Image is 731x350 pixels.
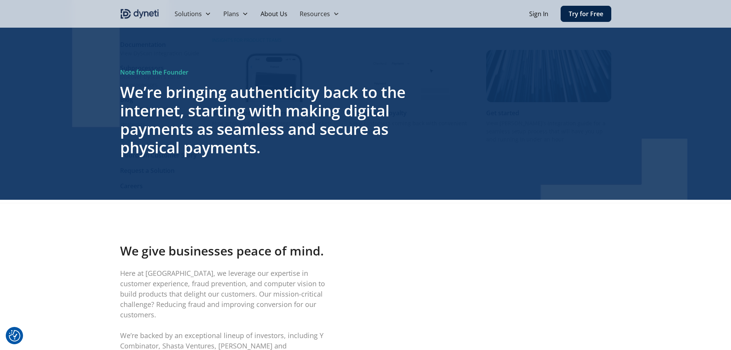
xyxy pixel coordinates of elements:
[120,95,200,104] div: Blog
[120,63,200,89] a: SubprocessorsDiscover DyScan's list of subprocessors
[349,108,474,118] div: Fast track to loyalty
[212,50,337,102] img: Image of a mobile Dyneti UI scanning a credit card
[120,243,335,259] h4: We give businesses peace of mind.
[529,9,548,18] a: Sign In
[212,47,337,138] a: Image of a mobile Dyneti UI scanning a credit cardMaximize mobile conversionsHow advanced payment...
[175,9,202,18] div: Solutions
[9,330,20,342] button: Consent Preferences
[349,50,474,102] img: Image of a mobile Dyneti UI scanning a credit card
[120,73,200,89] div: Discover DyScan's list of subprocessors
[217,6,254,22] div: Plans
[486,47,611,146] a: Get startedView [PERSON_NAME]’s integration guide for a seamless setup process that will have you...
[120,181,200,191] a: Careers
[120,8,159,20] a: home
[120,49,200,57] div: View DyScan Integration Guide
[212,119,337,135] p: How advanced payment integration skyrockets sales
[120,166,200,175] a: Request a Solution
[349,119,474,135] p: Keep customers coming back with convenient checkouts
[120,63,200,73] div: Subprocessors
[120,95,200,128] a: BlogGet insights, expert perspectives, and actionable strategies
[486,108,611,118] div: Get started
[120,138,200,144] div: MORE
[349,47,474,138] a: Image of a mobile Dyneti UI scanning a credit cardFast track to loyaltyKeep customers coming back...
[120,40,200,49] div: Documentation
[9,330,20,342] img: Revisit consent button
[486,119,611,143] p: View [PERSON_NAME]’s integration guide for a seamless setup process that will have you up and run...
[561,6,611,22] a: Try for Free
[212,108,337,118] div: Maximize mobile conversions
[168,6,217,22] div: Solutions
[120,151,200,160] a: Doordash Customer Story
[300,9,330,18] div: Resources
[120,104,200,128] div: Get insights, expert perspectives, and actionable strategies
[223,9,239,18] div: Plans
[120,8,159,20] img: Dyneti indigo logo
[120,40,200,57] a: DocumentationView DyScan Integration Guide
[212,37,611,44] div: INSIGHTS FOR PRODUCT TEAMS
